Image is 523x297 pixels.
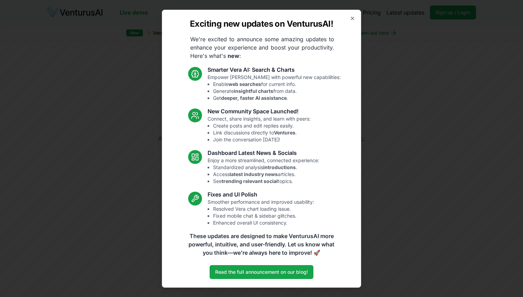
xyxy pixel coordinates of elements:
a: Read the full announcement on our blog! [210,265,313,279]
p: Smoother performance and improved usability: [208,199,314,226]
h3: Dashboard Latest News & Socials [208,149,319,157]
strong: insightful charts [234,88,273,94]
strong: deeper, faster AI assistance [221,95,287,101]
li: Enhanced overall UI consistency. [213,219,314,226]
p: Connect, share insights, and learn with peers: [208,115,311,143]
li: Resolved Vera chart loading issue. [213,206,314,212]
li: Create posts and edit replies easily. [213,122,311,129]
li: Generate from data. [213,88,341,95]
li: See topics. [213,178,319,185]
h3: Smarter Vera AI: Search & Charts [208,65,341,74]
p: Enjoy a more streamlined, connected experience: [208,157,319,185]
h3: Fixes and UI Polish [208,190,314,199]
strong: trending relevant social [222,178,278,184]
h2: Exciting new updates on VenturusAI! [190,18,333,29]
strong: Ventures [274,130,295,136]
strong: latest industry news [230,171,278,177]
p: We're excited to announce some amazing updates to enhance your experience and boost your producti... [185,35,340,60]
li: Fixed mobile chat & sidebar glitches. [213,212,314,219]
strong: new [228,52,239,59]
strong: web searches [228,81,261,87]
li: Get . [213,95,341,102]
strong: introductions [263,164,296,170]
li: Join the conversation [DATE]! [213,136,311,143]
li: Enable for current info. [213,81,341,88]
h3: New Community Space Launched! [208,107,311,115]
p: These updates are designed to make VenturusAI more powerful, intuitive, and user-friendly. Let us... [184,232,339,257]
p: Empower [PERSON_NAME] with powerful new capabilities: [208,74,341,102]
li: Link discussions directly to . [213,129,311,136]
li: Access articles. [213,171,319,178]
li: Standardized analysis . [213,164,319,171]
